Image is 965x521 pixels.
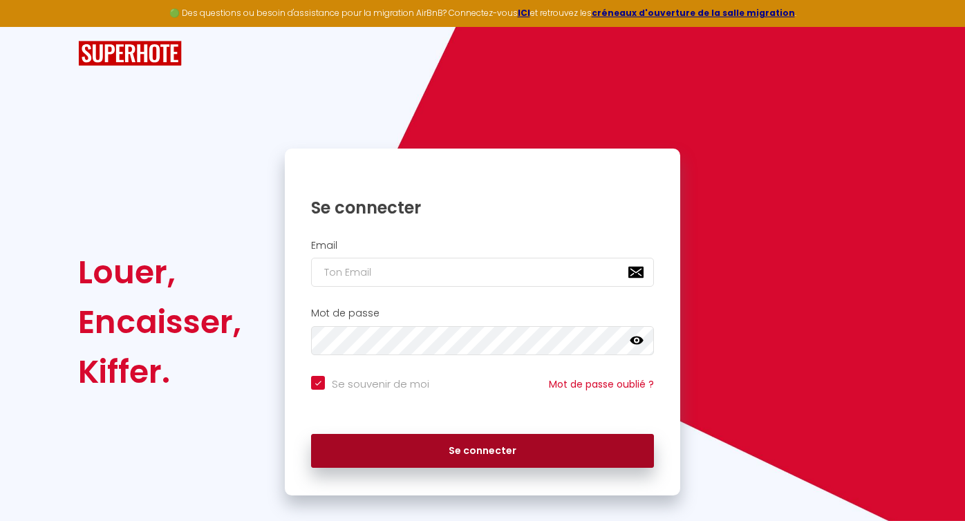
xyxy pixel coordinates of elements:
[592,7,795,19] a: créneaux d'ouverture de la salle migration
[78,247,241,297] div: Louer,
[549,377,654,391] a: Mot de passe oublié ?
[311,434,654,468] button: Se connecter
[78,297,241,347] div: Encaisser,
[78,347,241,397] div: Kiffer.
[311,307,654,319] h2: Mot de passe
[311,240,654,252] h2: Email
[311,258,654,287] input: Ton Email
[78,41,182,66] img: SuperHote logo
[518,7,530,19] a: ICI
[11,6,53,47] button: Ouvrir le widget de chat LiveChat
[311,197,654,218] h1: Se connecter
